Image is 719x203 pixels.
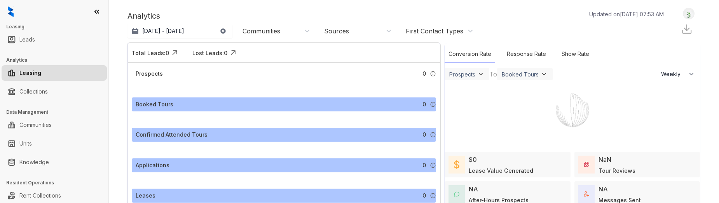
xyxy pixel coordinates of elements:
[2,32,107,47] li: Leads
[6,57,108,64] h3: Analytics
[589,10,664,18] p: Updated on [DATE] 07:53 AM
[558,46,593,62] div: Show Rate
[503,46,550,62] div: Response Rate
[422,69,426,78] span: 0
[543,81,602,139] img: Loader
[477,70,485,78] img: ViewFilterArrow
[324,27,349,35] div: Sources
[2,117,107,133] li: Communities
[422,161,426,170] span: 0
[683,10,694,18] img: UserAvatar
[2,84,107,99] li: Collections
[19,136,32,151] a: Units
[502,71,539,78] div: Booked Tours
[584,162,589,167] img: TourReviews
[656,67,700,81] button: Weekly
[19,117,52,133] a: Communities
[132,49,169,57] div: Total Leads: 0
[406,27,463,35] div: First Contact Types
[430,71,436,77] img: Info
[6,179,108,186] h3: Resident Operations
[19,65,41,81] a: Leasing
[430,162,436,168] img: Info
[6,109,108,116] h3: Data Management
[469,167,533,175] div: Lease Value Generated
[142,27,184,35] p: [DATE] - [DATE]
[19,154,49,170] a: Knowledge
[430,193,436,199] img: Info
[599,155,611,164] div: NaN
[136,161,169,170] div: Applications
[243,27,280,35] div: Communities
[227,47,239,59] img: Click Icon
[584,191,589,197] img: TotalFum
[445,46,495,62] div: Conversion Rate
[19,32,35,47] a: Leads
[136,191,155,200] div: Leases
[422,130,426,139] span: 0
[169,47,181,59] img: Click Icon
[136,100,173,109] div: Booked Tours
[681,23,693,35] img: Download
[430,101,436,108] img: Info
[454,191,459,197] img: AfterHoursConversations
[2,136,107,151] li: Units
[469,155,477,164] div: $0
[127,24,232,38] button: [DATE] - [DATE]
[127,10,160,22] p: Analytics
[6,23,108,30] h3: Leasing
[136,69,163,78] div: Prospects
[469,184,478,194] div: NA
[430,132,436,138] img: Info
[422,100,426,109] span: 0
[2,154,107,170] li: Knowledge
[2,65,107,81] li: Leasing
[599,167,635,175] div: Tour Reviews
[599,184,608,194] div: NA
[8,6,14,17] img: logo
[192,49,227,57] div: Lost Leads: 0
[540,70,548,78] img: ViewFilterArrow
[489,69,497,79] div: To
[422,191,426,200] span: 0
[449,71,475,78] div: Prospects
[454,160,459,169] img: LeaseValue
[136,130,208,139] div: Confirmed Attended Tours
[661,70,685,78] span: Weekly
[19,84,48,99] a: Collections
